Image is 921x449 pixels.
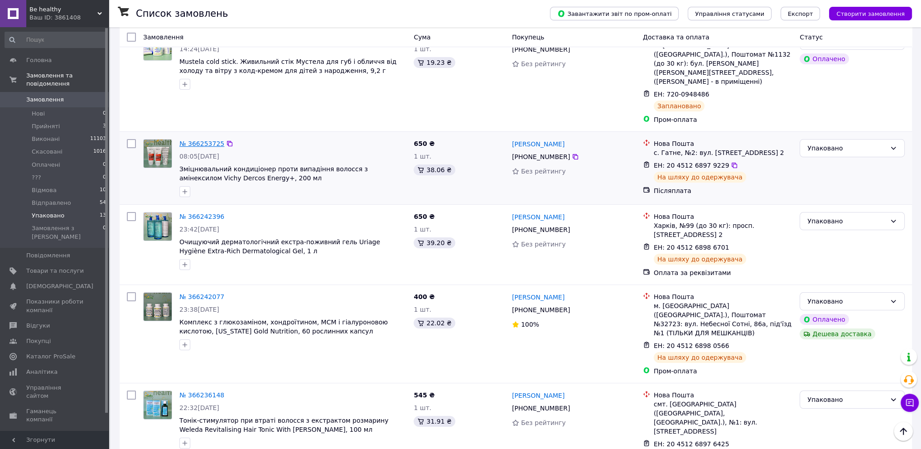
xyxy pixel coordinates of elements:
[788,10,813,17] span: Експорт
[550,7,679,20] button: Завантажити звіт по пром-оплаті
[179,45,219,53] span: 14:24[DATE]
[643,34,709,41] span: Доставка та оплата
[26,56,52,64] span: Головна
[654,268,793,277] div: Оплата за реквізитами
[144,391,172,419] img: Фото товару
[510,402,572,415] div: [PHONE_NUMBER]
[414,318,455,328] div: 22.02 ₴
[781,7,820,20] button: Експорт
[521,419,566,426] span: Без рейтингу
[179,238,380,255] a: Очищуючий дерматологічний екстра-поживний гель Uriage Hygiène Extra-Rich Dermatological Gel, 1 л
[654,91,709,98] span: ЕН: 720-0948486
[510,150,572,163] div: [PHONE_NUMBER]
[144,293,172,321] img: Фото товару
[800,34,823,41] span: Статус
[414,34,430,41] span: Cума
[521,241,566,248] span: Без рейтингу
[510,304,572,316] div: [PHONE_NUMBER]
[654,212,793,221] div: Нова Пошта
[654,162,729,169] span: ЕН: 20 4512 6897 9229
[695,10,764,17] span: Управління статусами
[414,416,455,427] div: 31.91 ₴
[179,391,224,399] a: № 366236148
[654,254,746,265] div: На шляху до одержувача
[512,391,564,400] a: [PERSON_NAME]
[521,168,566,175] span: Без рейтингу
[807,395,886,405] div: Упаковано
[512,293,564,302] a: [PERSON_NAME]
[100,186,106,194] span: 10
[510,223,572,236] div: [PHONE_NUMBER]
[510,43,572,56] div: [PHONE_NUMBER]
[800,53,849,64] div: Оплачено
[654,244,729,251] span: ЕН: 20 4512 6898 6701
[179,165,368,182] a: Зміцнювальний кондиціонер проти випадіння волосся з амінексилом Vichy Dercos Energy+, 200 мл
[26,251,70,260] span: Повідомлення
[5,32,107,48] input: Пошук
[654,367,793,376] div: Пром-оплата
[26,282,93,290] span: [DEMOGRAPHIC_DATA]
[807,216,886,226] div: Упаковано
[800,328,875,339] div: Дешева доставка
[103,122,106,130] span: 3
[100,212,106,220] span: 13
[26,384,84,400] span: Управління сайтом
[90,135,106,143] span: 11103
[103,224,106,241] span: 0
[654,400,793,436] div: смт. [GEOGRAPHIC_DATA] ([GEOGRAPHIC_DATA], [GEOGRAPHIC_DATA].), №1: вул. [STREET_ADDRESS]
[654,139,793,148] div: Нова Пошта
[414,226,431,233] span: 1 шт.
[654,352,746,363] div: На шляху до одержувача
[512,34,544,41] span: Покупець
[414,153,431,160] span: 1 шт.
[654,301,793,338] div: м. [GEOGRAPHIC_DATA] ([GEOGRAPHIC_DATA].), Поштомат №32723: вул. Небесної Сотні, 86а, під'їзд №1 ...
[179,306,219,313] span: 23:38[DATE]
[807,296,886,306] div: Упаковано
[654,221,793,239] div: Харків, №99 (до 30 кг): просп. [STREET_ADDRESS] 2
[901,394,919,412] button: Чат з покупцем
[654,391,793,400] div: Нова Пошта
[26,298,84,314] span: Показники роботи компанії
[800,314,849,325] div: Оплачено
[179,319,388,335] a: Комплекс з глюкозаміном, хондроїтином, МСМ і гіалуроновою кислотою, [US_STATE] Gold Nutrition, 60...
[26,72,109,88] span: Замовлення та повідомлення
[29,5,97,14] span: Be healthy
[179,153,219,160] span: 08:05[DATE]
[32,174,41,182] span: ???
[557,10,671,18] span: Завантажити звіт по пром-оплаті
[654,115,793,124] div: Пром-оплата
[807,143,886,153] div: Упаковано
[414,57,455,68] div: 19.23 ₴
[654,292,793,301] div: Нова Пошта
[179,417,388,433] a: Тонік-стимулятор при втраті волосся з екстрактом розмарину Weleda Revitalising Hair Tonic With [P...
[32,122,60,130] span: Прийняті
[144,212,172,241] img: Фото товару
[179,226,219,233] span: 23:42[DATE]
[32,110,45,118] span: Нові
[143,212,172,241] a: Фото товару
[414,404,431,411] span: 1 шт.
[414,213,434,220] span: 650 ₴
[32,212,64,220] span: Упаковано
[512,140,564,149] a: [PERSON_NAME]
[654,148,793,157] div: с. Гатне, №2: вул. [STREET_ADDRESS] 2
[654,172,746,183] div: На шляху до одержувача
[26,368,58,376] span: Аналітика
[894,422,913,441] button: Наверх
[654,101,705,111] div: Заплановано
[414,237,455,248] div: 39.20 ₴
[26,322,50,330] span: Відгуки
[512,212,564,222] a: [PERSON_NAME]
[143,292,172,321] a: Фото товару
[100,199,106,207] span: 54
[26,352,75,361] span: Каталог ProSale
[654,41,793,86] div: м. [GEOGRAPHIC_DATA] ([GEOGRAPHIC_DATA].), Поштомат №1132 (до 30 кг): бул. [PERSON_NAME] ([PERSON...
[26,337,51,345] span: Покупці
[654,342,729,349] span: ЕН: 20 4512 6898 0566
[654,440,729,448] span: ЕН: 20 4512 6897 6425
[26,267,84,275] span: Товари та послуги
[32,186,57,194] span: Відмова
[26,407,84,424] span: Гаманець компанії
